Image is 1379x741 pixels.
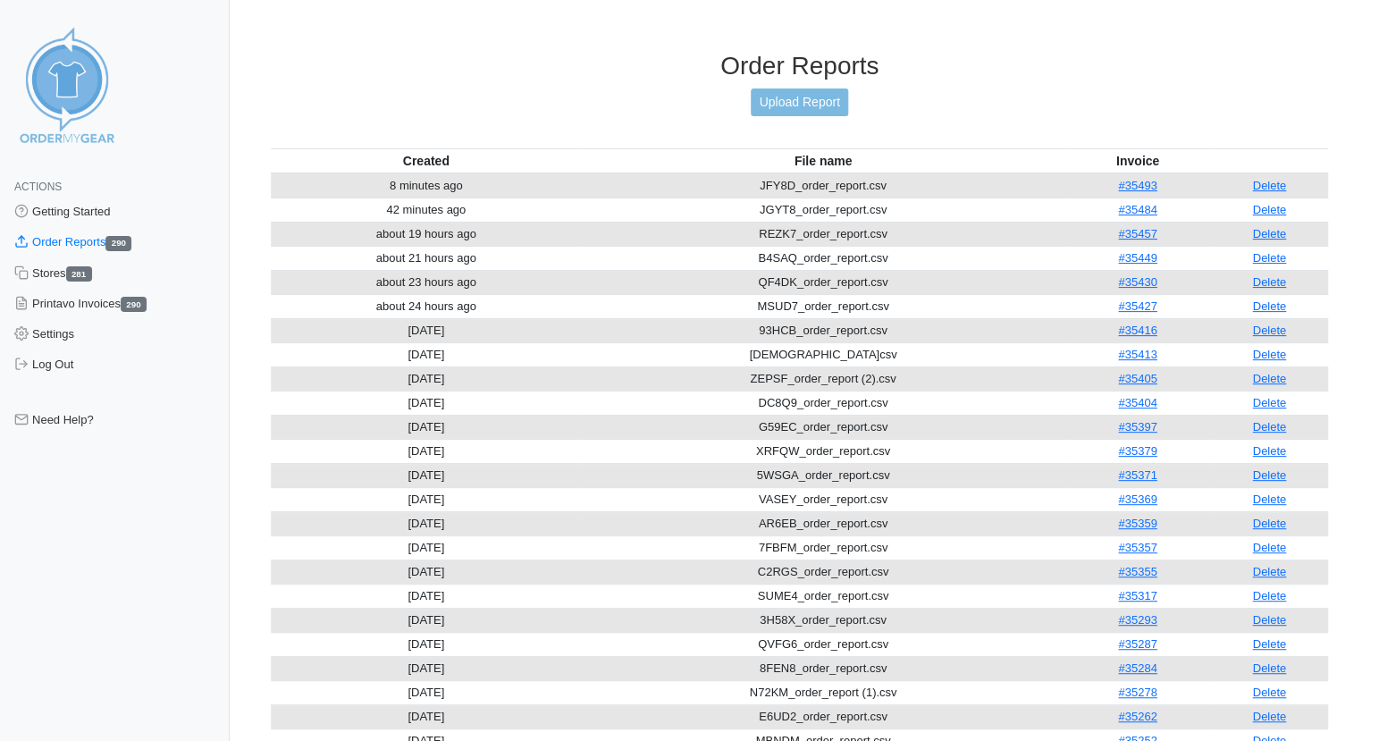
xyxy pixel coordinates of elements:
td: SUME4_order_report.csv [581,584,1064,608]
td: [DATE] [271,584,581,608]
a: Delete [1252,275,1286,289]
a: Delete [1252,589,1286,602]
td: [DATE] [271,487,581,511]
td: [DATE] [271,342,581,366]
td: about 19 hours ago [271,222,581,246]
td: [DATE] [271,318,581,342]
a: #35457 [1118,227,1156,240]
td: [DATE] [271,511,581,535]
a: #35416 [1118,324,1156,337]
td: G59EC_order_report.csv [581,415,1064,439]
a: Delete [1252,420,1286,434]
td: 8 minutes ago [271,173,581,198]
a: #35317 [1118,589,1156,602]
a: #35293 [1118,613,1156,627]
th: Invoice [1065,148,1211,173]
td: B4SAQ_order_report.csv [581,246,1064,270]
td: [DATE] [271,439,581,463]
td: [DATE] [271,608,581,632]
a: Delete [1252,493,1286,506]
td: [DATE] [271,560,581,584]
a: #35355 [1118,565,1156,578]
td: C2RGS_order_report.csv [581,560,1064,584]
td: 7FBFM_order_report.csv [581,535,1064,560]
td: MSUD7_order_report.csv [581,294,1064,318]
a: Delete [1252,613,1286,627]
td: [DATE] [271,704,581,728]
a: Delete [1252,637,1286,651]
a: Delete [1252,661,1286,675]
a: #35359 [1118,517,1156,530]
td: XRFQW_order_report.csv [581,439,1064,463]
a: Delete [1252,710,1286,723]
td: VASEY_order_report.csv [581,487,1064,511]
td: 8FEN8_order_report.csv [581,656,1064,680]
td: about 24 hours ago [271,294,581,318]
a: #35371 [1118,468,1156,482]
span: Actions [14,181,62,193]
a: Delete [1252,468,1286,482]
a: Delete [1252,203,1286,216]
span: 290 [121,297,147,312]
td: REZK7_order_report.csv [581,222,1064,246]
td: JGYT8_order_report.csv [581,198,1064,222]
a: #35397 [1118,420,1156,434]
td: 5WSGA_order_report.csv [581,463,1064,487]
a: Delete [1252,565,1286,578]
td: AR6EB_order_report.csv [581,511,1064,535]
a: Delete [1252,251,1286,265]
a: Delete [1252,396,1286,409]
td: about 21 hours ago [271,246,581,270]
a: Delete [1252,541,1286,554]
td: [DATE] [271,656,581,680]
a: #35449 [1118,251,1156,265]
a: Upload Report [751,88,847,116]
td: 3H58X_order_report.csv [581,608,1064,632]
td: [DATE] [271,632,581,656]
td: about 23 hours ago [271,270,581,294]
a: Delete [1252,517,1286,530]
th: Created [271,148,581,173]
td: [DATE] [271,463,581,487]
td: JFY8D_order_report.csv [581,173,1064,198]
td: 93HCB_order_report.csv [581,318,1064,342]
td: ZEPSF_order_report (2).csv [581,366,1064,391]
td: 42 minutes ago [271,198,581,222]
a: #35369 [1118,493,1156,506]
th: File name [581,148,1064,173]
a: #35379 [1118,444,1156,458]
a: Delete [1252,227,1286,240]
a: #35262 [1118,710,1156,723]
a: #35484 [1118,203,1156,216]
a: #35430 [1118,275,1156,289]
a: Delete [1252,348,1286,361]
td: QF4DK_order_report.csv [581,270,1064,294]
td: [DATE] [271,391,581,415]
a: Delete [1252,299,1286,313]
td: E6UD2_order_report.csv [581,704,1064,728]
a: #35493 [1118,179,1156,192]
a: #35427 [1118,299,1156,313]
td: [DEMOGRAPHIC_DATA]csv [581,342,1064,366]
td: N72KM_order_report (1).csv [581,680,1064,704]
a: #35404 [1118,396,1156,409]
a: #35357 [1118,541,1156,554]
a: #35287 [1118,637,1156,651]
td: DC8Q9_order_report.csv [581,391,1064,415]
td: [DATE] [271,415,581,439]
a: Delete [1252,444,1286,458]
td: QVFG6_order_report.csv [581,632,1064,656]
span: 290 [105,236,131,251]
a: #35278 [1118,686,1156,699]
td: [DATE] [271,366,581,391]
a: #35284 [1118,661,1156,675]
a: Delete [1252,324,1286,337]
a: #35405 [1118,372,1156,385]
a: #35413 [1118,348,1156,361]
td: [DATE] [271,680,581,704]
a: Delete [1252,372,1286,385]
a: Delete [1252,179,1286,192]
a: Delete [1252,686,1286,699]
h3: Order Reports [271,51,1328,81]
span: 281 [66,266,92,282]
